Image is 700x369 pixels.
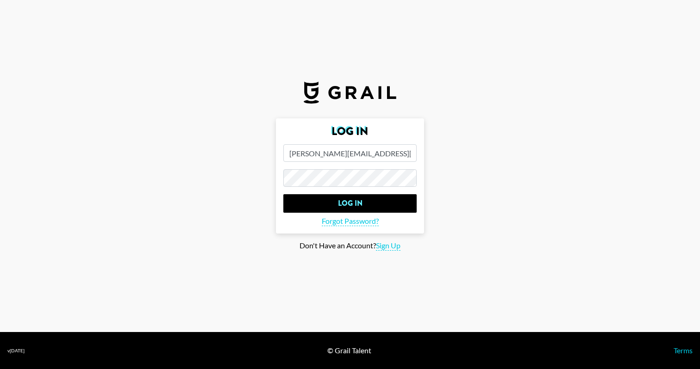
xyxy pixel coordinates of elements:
span: Sign Up [376,241,400,251]
a: Terms [674,346,693,355]
input: Email [283,144,417,162]
h2: Log In [283,126,417,137]
div: © Grail Talent [327,346,371,355]
img: Grail Talent Logo [304,81,396,104]
div: v [DATE] [7,348,25,354]
span: Forgot Password? [322,216,379,226]
input: Log In [283,194,417,213]
div: Don't Have an Account? [7,241,693,251]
